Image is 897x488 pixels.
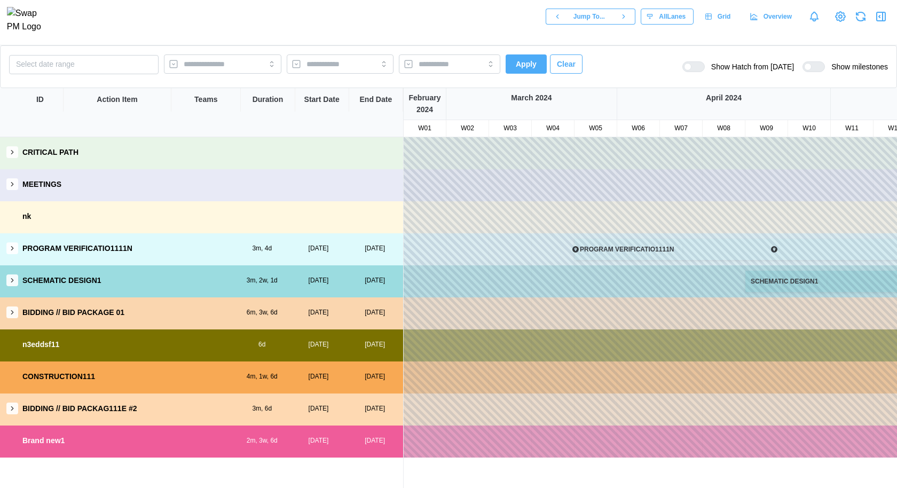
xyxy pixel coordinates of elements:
div: W03 [489,123,531,133]
div: PROGRAM VERIFICATIO1111N [576,245,682,255]
span: Grid [718,9,731,24]
div: March 2024 [446,92,617,104]
div: [DATE] [347,276,403,286]
button: AllLanes [641,9,694,25]
div: W01 [404,123,446,133]
div: W07 [660,123,702,133]
div: PROGRAM VERIFICATIO1111N [22,243,132,255]
div: April 2024 [617,92,830,104]
div: W04 [532,123,574,133]
img: Swap PM Logo [7,7,50,34]
div: W10 [788,123,830,133]
div: SCHEMATIC DESIGN1 [746,277,827,287]
div: February 2024 [404,92,446,115]
a: Grid [699,9,738,25]
span: Overview [764,9,792,24]
button: Jump To... [569,9,612,25]
div: CONSTRUCTION111 [22,371,95,383]
div: 3m, 4d [234,243,290,254]
div: Action Item [97,94,137,106]
button: Select date range [9,55,159,74]
div: [DATE] [347,404,403,414]
div: W02 [446,123,489,133]
div: 2m, 3w, 6d [234,436,290,446]
div: [DATE] [290,404,347,414]
div: [DATE] [290,372,347,382]
span: Apply [516,55,537,73]
div: End Date [360,94,392,106]
div: 4m, 1w, 6d [234,372,290,382]
span: All Lanes [659,9,686,24]
span: Clear [557,55,576,73]
div: BIDDING // BID PACKAG111E #2 [22,403,137,415]
div: SCHEMATIC DESIGN1 [22,275,101,287]
div: 6d [234,340,290,350]
span: Show Hatch from [DATE] [705,61,794,72]
div: Brand new1 [22,435,65,447]
a: Notifications [805,7,823,26]
div: BIDDING // BID PACKAGE 01 [22,307,124,319]
div: W06 [617,123,659,133]
button: Refresh Grid [853,9,868,24]
a: Overview [744,9,800,25]
div: MEETINGS [22,179,61,191]
span: Jump To... [573,9,605,24]
div: [DATE] [290,276,347,286]
a: View Project [833,9,848,24]
div: ID [36,94,44,106]
div: [DATE] [347,243,403,254]
span: Show milestones [825,61,888,72]
div: nk [22,211,31,223]
div: n3eddsf11 [22,339,59,351]
div: [DATE] [290,340,347,350]
div: [DATE] [347,436,403,446]
div: W11 [831,123,873,133]
button: Apply [506,54,547,74]
div: CRITICAL PATH [22,147,78,159]
span: Select date range [16,60,75,68]
div: W08 [703,123,745,133]
button: Clear [550,54,583,74]
div: 3m, 2w, 1d [234,276,290,286]
div: [DATE] [290,308,347,318]
div: W09 [745,123,788,133]
div: 3m, 6d [234,404,290,414]
div: [DATE] [290,243,347,254]
div: Teams [194,94,217,106]
div: [DATE] [347,340,403,350]
div: [DATE] [290,436,347,446]
div: W05 [575,123,617,133]
div: Duration [253,94,284,106]
div: [DATE] [347,308,403,318]
button: Open Drawer [874,9,888,24]
div: [DATE] [347,372,403,382]
div: Start Date [304,94,340,106]
div: 6m, 3w, 6d [234,308,290,318]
